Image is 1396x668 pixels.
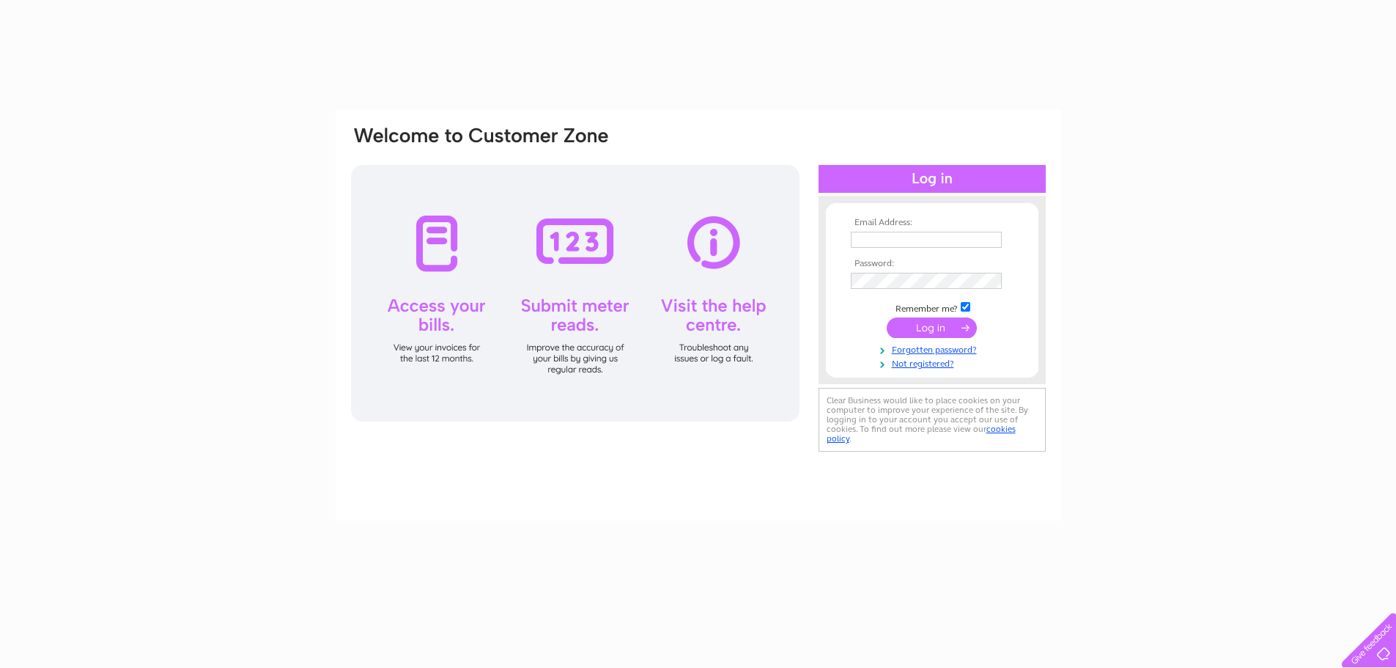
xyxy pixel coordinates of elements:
a: Forgotten password? [851,342,1017,356]
th: Email Address: [847,218,1017,228]
div: Clear Business would like to place cookies on your computer to improve your experience of the sit... [819,388,1046,452]
a: Not registered? [851,356,1017,370]
th: Password: [847,259,1017,269]
a: cookies policy [827,424,1016,444]
td: Remember me? [847,300,1017,315]
input: Submit [887,318,977,338]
